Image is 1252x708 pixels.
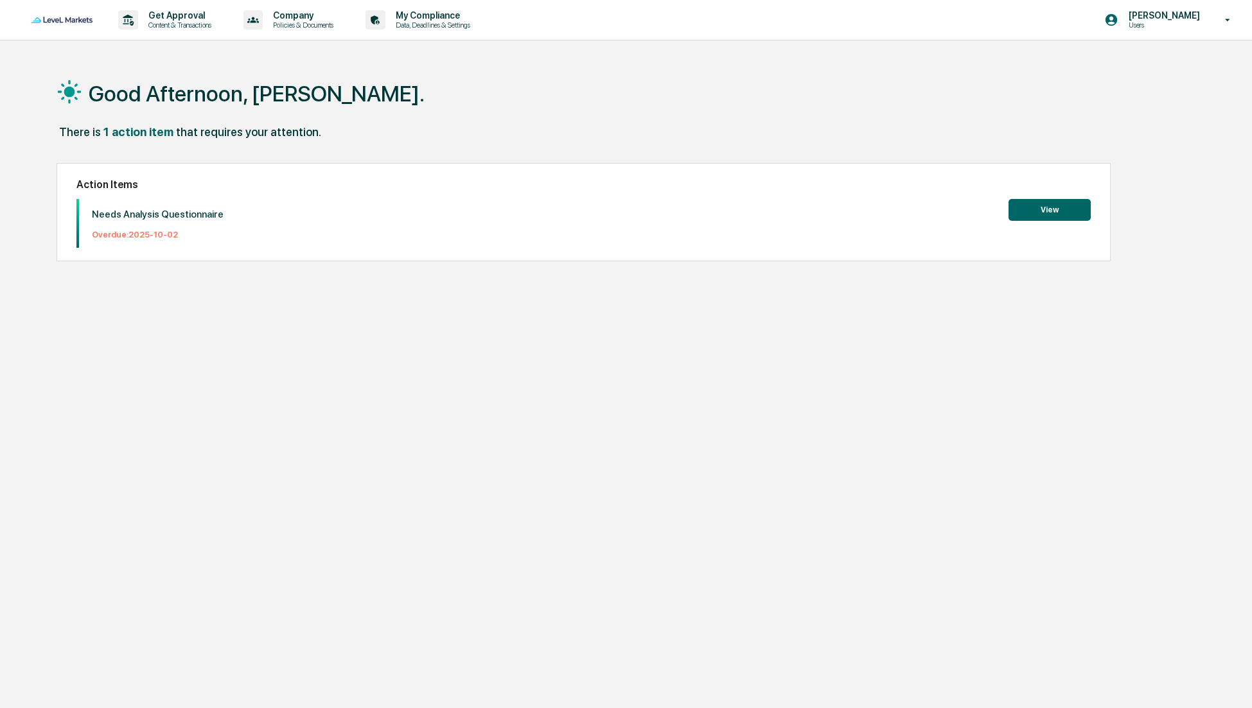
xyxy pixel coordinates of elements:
[31,17,93,22] img: logo
[89,81,425,107] h1: Good Afternoon, [PERSON_NAME].
[263,10,340,21] p: Company
[1009,203,1091,215] a: View
[1009,199,1091,221] button: View
[92,209,224,220] p: Needs Analysis Questionnaire
[92,230,224,239] p: Overdue: 2025-10-02
[138,10,218,21] p: Get Approval
[76,178,1091,191] h2: Action Items
[176,125,321,139] div: that requires your attention.
[59,125,101,139] div: There is
[385,21,477,30] p: Data, Deadlines & Settings
[263,21,340,30] p: Policies & Documents
[138,21,218,30] p: Content & Transactions
[1118,21,1206,30] p: Users
[103,125,173,139] div: 1 action item
[385,10,477,21] p: My Compliance
[1118,10,1206,21] p: [PERSON_NAME]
